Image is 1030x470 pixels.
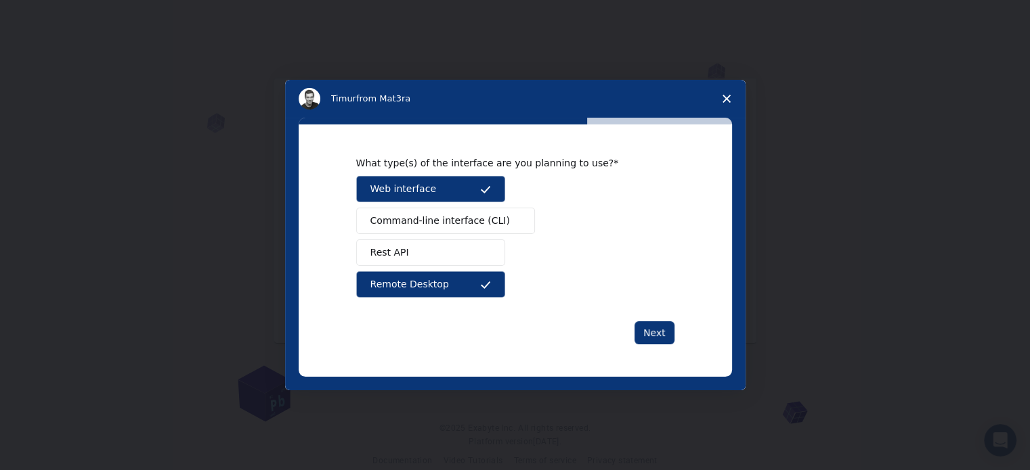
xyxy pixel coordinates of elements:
[370,277,449,291] span: Remote Desktop
[356,239,505,266] button: Rest API
[331,93,356,103] span: Timur
[356,208,535,234] button: Command-line interface (CLI)
[370,245,409,260] span: Rest API
[370,182,436,196] span: Web interface
[635,321,674,344] button: Next
[356,271,505,298] button: Remote Desktop
[356,157,654,169] div: What type(s) of the interface are you planning to use?
[356,93,410,103] span: from Mat3ra
[299,88,320,110] img: Profile image for Timur
[708,80,746,118] span: Close survey
[356,176,505,202] button: Web interface
[27,9,76,22] span: Support
[370,214,510,228] span: Command-line interface (CLI)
